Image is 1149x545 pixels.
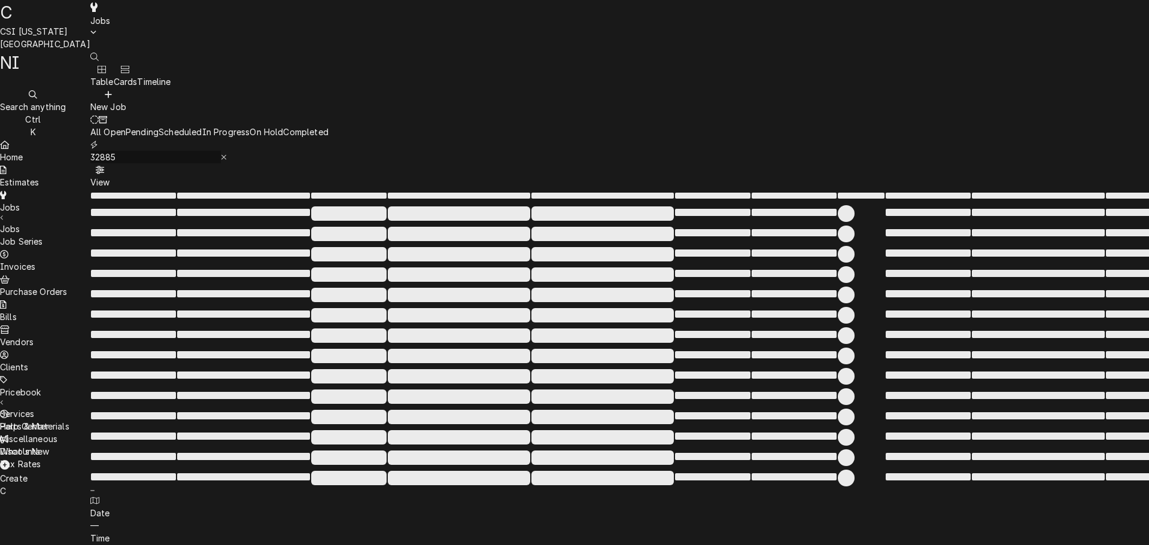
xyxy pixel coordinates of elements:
span: ‌ [838,368,855,385]
span: ‌ [972,433,1105,440]
span: ‌ [838,307,855,324]
span: ‌ [91,412,176,419]
span: ‌ [531,450,674,465]
span: Ctrl [25,114,41,124]
span: ‌ [388,308,530,322]
span: ‌ [177,229,310,236]
span: ‌ [531,288,674,302]
span: ‌ [838,470,855,486]
span: ‌ [675,249,750,257]
span: ‌ [388,288,530,302]
span: ‌ [531,349,674,363]
span: ‌ [388,349,530,363]
span: ‌ [675,392,750,399]
span: ‌ [752,392,837,399]
button: Open search [90,50,99,63]
span: ‌ [752,433,837,440]
span: ‌ [838,193,884,199]
span: ‌ [752,193,837,199]
span: ‌ [177,331,310,338]
span: ‌ [752,351,837,358]
span: ‌ [838,327,855,344]
span: ‌ [91,310,176,318]
span: K [31,127,36,137]
span: ‌ [311,369,387,383]
span: ‌ [177,209,310,216]
span: ‌ [388,267,530,282]
span: ‌ [752,310,837,318]
span: ‌ [91,193,176,199]
span: ‌ [838,429,855,446]
span: ‌ [838,266,855,283]
span: ‌ [886,372,971,379]
span: ‌ [752,412,837,419]
span: ‌ [311,206,387,221]
span: ‌ [177,270,310,277]
span: ‌ [311,227,387,241]
span: ‌ [531,471,674,485]
span: ‌ [91,209,176,216]
span: ‌ [91,453,176,460]
span: ‌ [675,433,750,440]
span: ‌ [311,288,387,302]
span: ‌ [388,247,530,261]
button: Erase input [221,151,227,163]
span: ‌ [675,412,750,419]
span: ‌ [531,247,674,261]
span: ‌ [675,372,750,379]
span: Jobs [90,16,111,26]
span: ‌ [531,369,674,383]
div: All Open [90,126,126,138]
span: ‌ [388,389,530,404]
span: ‌ [177,310,310,318]
span: ‌ [972,331,1105,338]
span: ‌ [886,433,971,440]
span: ‌ [311,267,387,282]
span: ‌ [886,453,971,460]
span: ‌ [177,193,310,199]
span: ‌ [531,308,674,322]
div: Cards [114,75,138,88]
span: ‌ [838,409,855,425]
span: ‌ [531,267,674,282]
span: ‌ [752,290,837,297]
span: ‌ [311,410,387,424]
span: ‌ [311,430,387,444]
span: ‌ [311,349,387,363]
span: ‌ [675,473,750,480]
div: Pending [126,126,159,138]
span: ‌ [531,410,674,424]
span: ‌ [886,193,971,199]
div: On Hold [250,126,283,138]
span: ‌ [752,270,837,277]
span: ‌ [388,471,530,485]
span: ‌ [675,331,750,338]
span: ‌ [91,249,176,257]
span: ‌ [886,209,971,216]
div: Table [90,75,114,88]
span: ‌ [177,249,310,257]
span: ‌ [388,369,530,383]
span: ‌ [531,328,674,343]
span: ‌ [91,290,176,297]
span: ‌ [311,450,387,465]
span: ‌ [531,227,674,241]
span: ‌ [311,308,387,322]
span: ‌ [388,328,530,343]
span: ‌ [91,392,176,399]
span: ‌ [388,193,530,199]
span: ‌ [972,193,1105,199]
span: ‌ [388,430,530,444]
span: ‌ [752,229,837,236]
span: ‌ [91,433,176,440]
span: ‌ [838,287,855,303]
span: ‌ [531,193,674,199]
span: ‌ [972,453,1105,460]
span: ‌ [752,473,837,480]
span: ‌ [177,473,310,480]
span: ‌ [838,246,855,263]
span: ‌ [838,205,855,222]
span: ‌ [531,389,674,404]
span: ‌ [972,473,1105,480]
span: ‌ [886,229,971,236]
